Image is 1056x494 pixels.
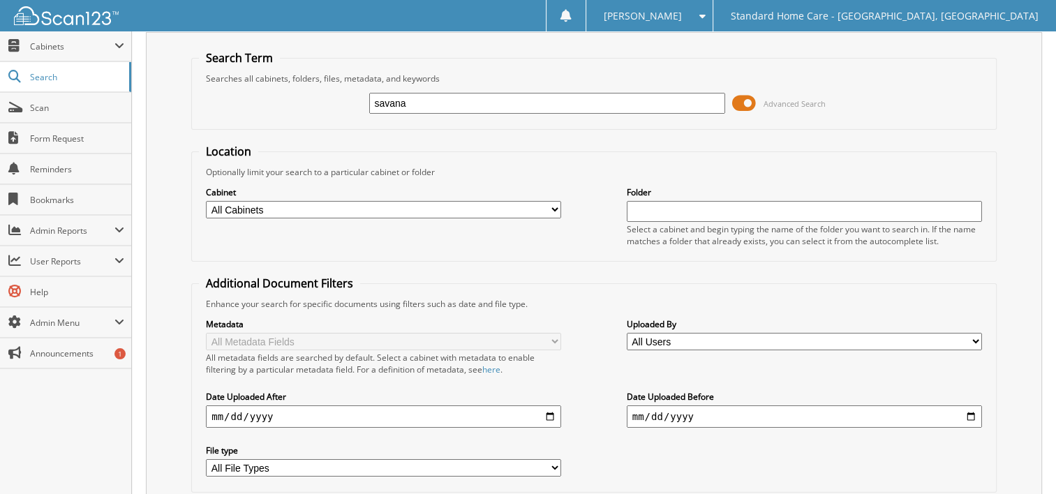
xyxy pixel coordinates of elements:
[206,186,561,198] label: Cabinet
[30,255,114,267] span: User Reports
[627,391,982,403] label: Date Uploaded Before
[30,133,124,144] span: Form Request
[14,6,119,25] img: scan123-logo-white.svg
[627,318,982,330] label: Uploaded By
[764,98,826,109] span: Advanced Search
[199,276,360,291] legend: Additional Document Filters
[199,166,989,178] div: Optionally limit your search to a particular cabinet or folder
[199,298,989,310] div: Enhance your search for specific documents using filters such as date and file type.
[627,223,982,247] div: Select a cabinet and begin typing the name of the folder you want to search in. If the name match...
[30,102,124,114] span: Scan
[206,444,561,456] label: File type
[199,50,280,66] legend: Search Term
[199,144,258,159] legend: Location
[199,73,989,84] div: Searches all cabinets, folders, files, metadata, and keywords
[482,364,500,375] a: here
[604,12,682,20] span: [PERSON_NAME]
[206,352,561,375] div: All metadata fields are searched by default. Select a cabinet with metadata to enable filtering b...
[30,317,114,329] span: Admin Menu
[114,348,126,359] div: 1
[627,405,982,428] input: end
[30,194,124,206] span: Bookmarks
[30,347,124,359] span: Announcements
[206,318,561,330] label: Metadata
[30,286,124,298] span: Help
[30,40,114,52] span: Cabinets
[30,71,122,83] span: Search
[30,163,124,175] span: Reminders
[627,186,982,198] label: Folder
[30,225,114,237] span: Admin Reports
[206,405,561,428] input: start
[731,12,1039,20] span: Standard Home Care - [GEOGRAPHIC_DATA], [GEOGRAPHIC_DATA]
[206,391,561,403] label: Date Uploaded After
